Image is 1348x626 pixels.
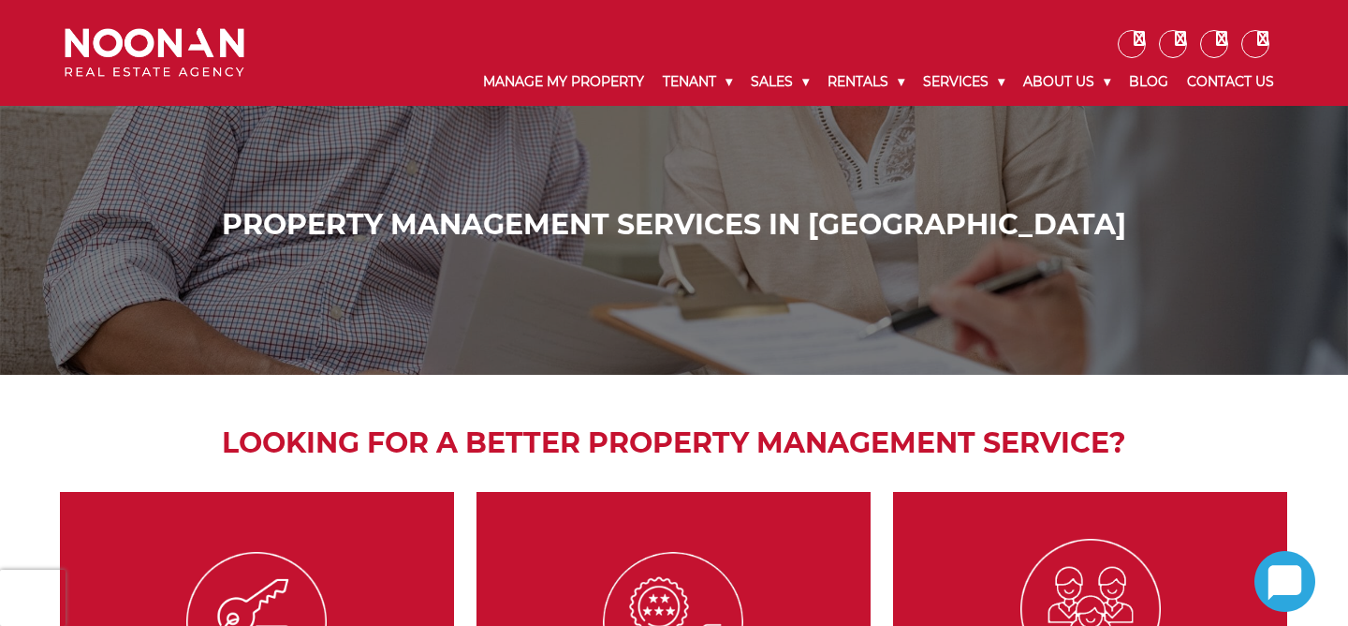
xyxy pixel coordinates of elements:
[1120,58,1178,106] a: Blog
[1178,58,1283,106] a: Contact Us
[818,58,914,106] a: Rentals
[51,422,1298,464] h2: Looking for a better property management service?
[69,208,1280,242] h1: Property Management Services in [GEOGRAPHIC_DATA]
[741,58,818,106] a: Sales
[914,58,1014,106] a: Services
[653,58,741,106] a: Tenant
[474,58,653,106] a: Manage My Property
[65,28,244,78] img: Noonan Real Estate Agency
[1014,58,1120,106] a: About Us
